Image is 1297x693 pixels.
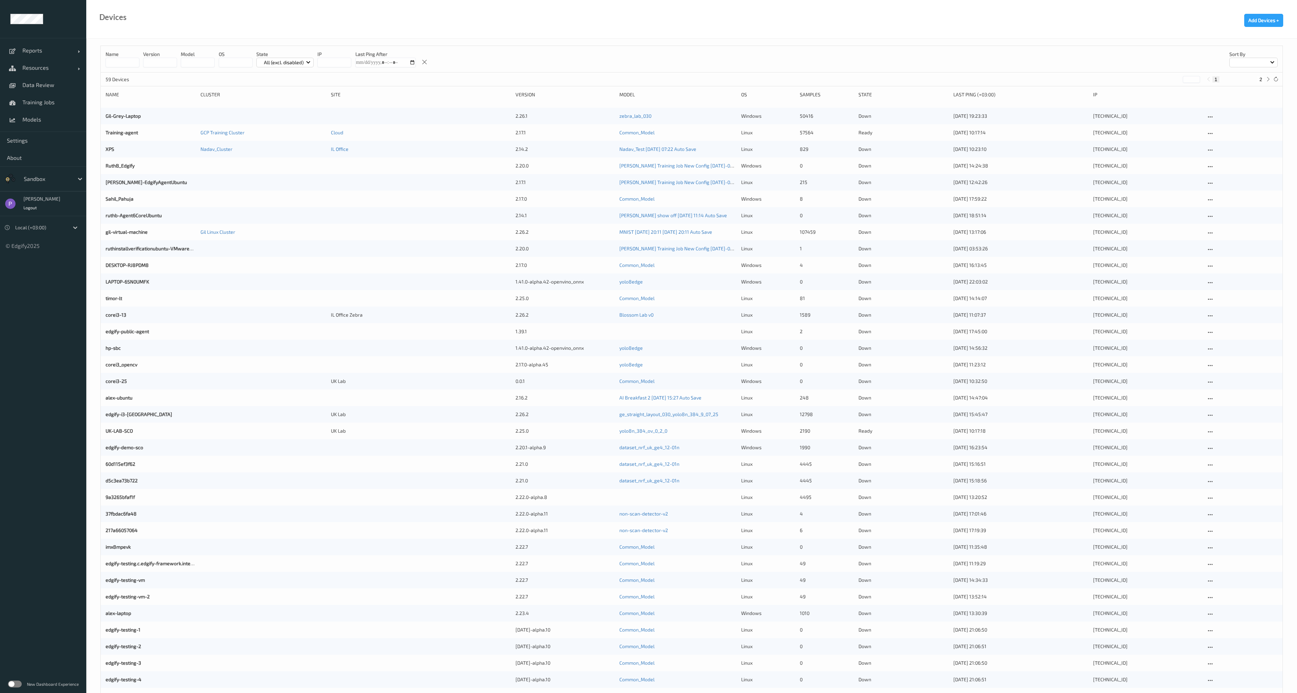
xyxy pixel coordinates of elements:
[800,577,854,584] div: 49
[515,394,615,401] div: 2.16.2
[1093,179,1201,186] div: [TECHNICAL_ID]
[953,162,1088,169] div: [DATE] 14:24:38
[515,229,615,235] div: 2.26.2
[953,643,1088,650] div: [DATE] 21:06:51
[953,461,1088,468] div: [DATE] 15:16:51
[200,129,245,135] a: GCP Training Cluster
[106,328,149,334] a: edgify-public-agent
[800,394,854,401] div: 248
[219,51,253,58] p: OS
[619,428,667,434] a: yolo8n_384_ov_0_2_0
[953,427,1088,434] div: [DATE] 10:17:18
[515,444,615,451] div: 2.20.1-alpha.9
[106,262,149,268] a: DESKTOP-RJ8PDM8
[741,195,795,202] p: windows
[106,146,114,152] a: XPS
[515,577,615,584] div: 2.22.7
[106,179,187,185] a: [PERSON_NAME]-EdgifyAgentUbuntu
[858,146,949,153] p: down
[741,278,795,285] p: windows
[619,527,668,533] a: non-scan-detector-v2
[1093,345,1201,352] div: [TECHNICAL_ID]
[858,461,949,468] p: down
[331,91,511,98] div: Site
[741,510,795,517] p: linux
[953,477,1088,484] div: [DATE] 15:18:56
[1212,76,1219,83] button: 1
[858,345,949,352] p: down
[953,610,1088,617] div: [DATE] 13:30:39
[953,560,1088,567] div: [DATE] 11:19:29
[953,494,1088,501] div: [DATE] 13:20:52
[355,51,416,58] p: Last Ping After
[858,361,949,368] p: down
[619,544,655,550] a: Common_Model
[331,129,343,135] a: Cloud
[619,395,701,401] a: AI Breakfast 2 [DATE] 15:27 Auto Save
[858,527,949,534] p: down
[1093,262,1201,269] div: [TECHNICAL_ID]
[200,146,233,152] a: Nadav_Cluster
[106,643,141,649] a: edgify-testing-2
[1093,91,1201,98] div: ip
[741,146,795,153] p: linux
[858,162,949,169] p: down
[858,378,949,385] p: down
[106,610,131,616] a: alex-laptop
[1093,510,1201,517] div: [TECHNICAL_ID]
[515,660,615,666] div: [DATE]-alpha.10
[858,179,949,186] p: down
[741,245,795,252] p: linux
[953,510,1088,517] div: [DATE] 17:01:46
[1229,51,1278,58] p: Sort by
[515,311,615,318] div: 2.26.2
[1093,378,1201,385] div: [TECHNICAL_ID]
[619,610,655,616] a: Common_Model
[106,560,199,566] a: edgify-testing.c.edgify-framework.internal
[1093,427,1201,434] div: [TECHNICAL_ID]
[953,577,1088,584] div: [DATE] 14:34:33
[619,163,775,169] a: [PERSON_NAME] Training Job New Config [DATE]-07-10 06:51 Auto Save
[106,577,145,583] a: edgify-testing-vm
[1257,76,1264,83] button: 2
[800,593,854,600] div: 49
[619,577,655,583] a: Common_Model
[1093,444,1201,451] div: [TECHNICAL_ID]
[858,129,949,136] p: ready
[515,527,615,534] div: 2.22.0-alpha.11
[1093,577,1201,584] div: [TECHNICAL_ID]
[741,311,795,318] p: linux
[858,610,949,617] p: down
[106,279,149,285] a: LAPTOP-6SN0UMFK
[858,593,949,600] p: down
[619,246,776,251] a: [PERSON_NAME] Training Job New Config [DATE]-07-10 09:38 Auto Save
[619,511,668,517] a: non-scan-detector-v2
[262,59,306,66] p: All (excl. disabled)
[1093,328,1201,335] div: [TECHNICAL_ID]
[515,345,615,352] div: 1.41.0-alpha.42-openvino_onnx
[515,162,615,169] div: 2.20.0
[515,494,615,501] div: 2.22.0-alpha.8
[515,361,615,368] div: 2.17.0-alpha.45
[741,361,795,368] p: linux
[106,163,135,169] a: RuthB_Edgify
[858,543,949,550] p: down
[515,560,615,567] div: 2.22.7
[953,113,1088,119] div: [DATE] 19:23:33
[200,229,235,235] a: Gil Linux Cluster
[619,660,655,666] a: Common_Model
[741,394,795,401] p: linux
[953,361,1088,368] div: [DATE] 11:23:12
[99,14,127,21] div: Devices
[515,411,615,418] div: 2.26.2
[953,245,1088,252] div: [DATE] 03:53:26
[1093,295,1201,302] div: [TECHNICAL_ID]
[953,295,1088,302] div: [DATE] 14:14:07
[515,543,615,550] div: 2.22.7
[1093,394,1201,401] div: [TECHNICAL_ID]
[143,51,177,58] p: version
[515,262,615,269] div: 2.17.0
[1093,361,1201,368] div: [TECHNICAL_ID]
[106,51,139,58] p: Name
[106,627,140,633] a: edgify-testing-1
